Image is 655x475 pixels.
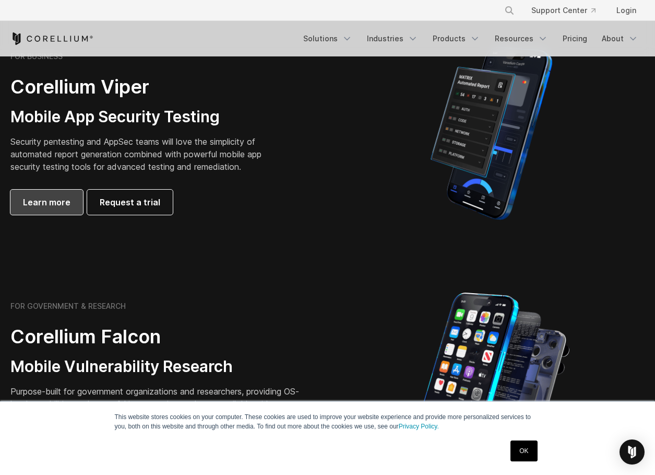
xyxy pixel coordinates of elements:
[426,29,486,48] a: Products
[608,1,645,20] a: Login
[87,190,173,215] a: Request a trial
[115,412,541,431] p: This website stores cookies on your computer. These cookies are used to improve your website expe...
[10,135,278,173] p: Security pentesting and AppSec teams will love the simplicity of automated report generation comb...
[10,32,93,45] a: Corellium Home
[620,439,645,465] div: Open Intercom Messenger
[10,357,303,377] h3: Mobile Vulnerability Research
[399,423,439,430] a: Privacy Policy.
[297,29,645,48] div: Navigation Menu
[500,1,519,20] button: Search
[556,29,593,48] a: Pricing
[10,302,126,311] h6: FOR GOVERNMENT & RESEARCH
[100,196,160,208] span: Request a trial
[489,29,554,48] a: Resources
[523,1,604,20] a: Support Center
[361,29,424,48] a: Industries
[10,325,303,349] h2: Corellium Falcon
[413,292,570,474] img: iPhone model separated into the mechanics used to build the physical device.
[10,385,303,423] p: Purpose-built for government organizations and researchers, providing OS-level capabilities and p...
[23,196,70,208] span: Learn more
[10,190,83,215] a: Learn more
[297,29,359,48] a: Solutions
[510,441,537,461] a: OK
[413,42,570,225] img: Corellium MATRIX automated report on iPhone showing app vulnerability test results across securit...
[10,75,278,99] h2: Corellium Viper
[10,107,278,127] h3: Mobile App Security Testing
[596,29,645,48] a: About
[492,1,645,20] div: Navigation Menu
